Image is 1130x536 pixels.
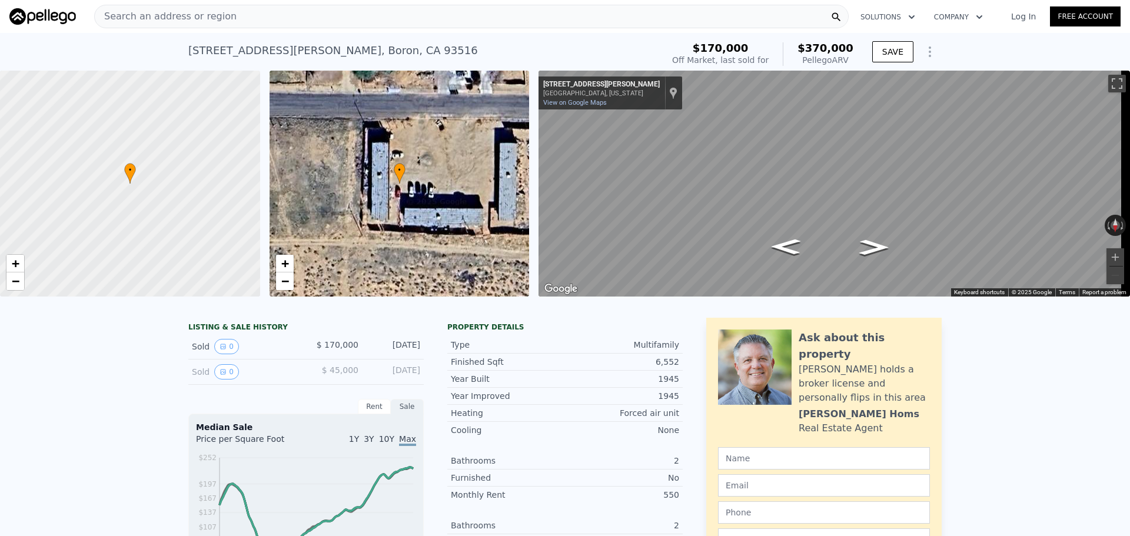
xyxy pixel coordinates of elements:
[565,390,679,402] div: 1945
[317,340,358,349] span: $ 170,000
[188,322,424,334] div: LISTING & SALE HISTORY
[368,339,420,354] div: [DATE]
[281,274,288,288] span: −
[669,86,677,99] a: Show location on map
[451,520,565,531] div: Bathrooms
[1012,289,1052,295] span: © 2025 Google
[214,339,239,354] button: View historical data
[565,520,679,531] div: 2
[451,373,565,385] div: Year Built
[759,235,813,258] path: Go East, John St
[954,288,1005,297] button: Keyboard shortcuts
[198,523,217,531] tspan: $107
[672,54,769,66] div: Off Market, last sold for
[6,255,24,272] a: Zoom in
[541,281,580,297] img: Google
[925,6,992,28] button: Company
[718,447,930,470] input: Name
[565,356,679,368] div: 6,552
[799,329,930,362] div: Ask about this property
[541,281,580,297] a: Open this area in Google Maps (opens a new window)
[543,80,660,89] div: [STREET_ADDRESS][PERSON_NAME]
[997,11,1050,22] a: Log In
[364,434,374,444] span: 3Y
[718,501,930,524] input: Phone
[451,390,565,402] div: Year Improved
[1082,289,1126,295] a: Report a problem
[198,454,217,462] tspan: $252
[9,8,76,25] img: Pellego
[797,54,853,66] div: Pellego ARV
[799,421,883,435] div: Real Estate Agent
[799,407,919,421] div: [PERSON_NAME] Homs
[847,236,902,259] path: Go West, John St
[379,434,394,444] span: 10Y
[6,272,24,290] a: Zoom out
[693,42,749,54] span: $170,000
[543,99,607,106] a: View on Google Maps
[349,434,359,444] span: 1Y
[451,339,565,351] div: Type
[565,455,679,467] div: 2
[188,42,478,59] div: [STREET_ADDRESS][PERSON_NAME] , Boron , CA 93516
[322,365,358,375] span: $ 45,000
[196,433,306,452] div: Price per Square Foot
[565,373,679,385] div: 1945
[95,9,237,24] span: Search an address or region
[543,89,660,97] div: [GEOGRAPHIC_DATA], [US_STATE]
[447,322,683,332] div: Property details
[918,40,942,64] button: Show Options
[124,165,136,175] span: •
[12,274,19,288] span: −
[451,455,565,467] div: Bathrooms
[399,434,416,446] span: Max
[539,71,1130,297] div: Map
[214,364,239,379] button: View historical data
[196,421,416,433] div: Median Sale
[1050,6,1121,26] a: Free Account
[276,272,294,290] a: Zoom out
[192,364,297,379] div: Sold
[192,339,297,354] div: Sold
[12,256,19,271] span: +
[539,71,1130,297] div: Street View
[565,339,679,351] div: Multifamily
[1059,289,1075,295] a: Terms (opens in new tab)
[451,407,565,419] div: Heating
[276,255,294,272] a: Zoom in
[872,41,913,62] button: SAVE
[368,364,420,379] div: [DATE]
[451,424,565,436] div: Cooling
[851,6,925,28] button: Solutions
[565,424,679,436] div: None
[718,474,930,497] input: Email
[198,480,217,488] tspan: $197
[1105,215,1111,236] button: Rotate counterclockwise
[797,42,853,54] span: $370,000
[451,356,565,368] div: Finished Sqft
[565,472,679,484] div: No
[124,163,136,184] div: •
[565,489,679,501] div: 550
[565,407,679,419] div: Forced air unit
[799,362,930,405] div: [PERSON_NAME] holds a broker license and personally flips in this area
[281,256,288,271] span: +
[391,399,424,414] div: Sale
[358,399,391,414] div: Rent
[1120,215,1126,236] button: Rotate clockwise
[1111,215,1120,236] button: Reset the view
[198,494,217,502] tspan: $167
[198,508,217,517] tspan: $137
[1108,75,1126,92] button: Toggle fullscreen view
[394,163,406,184] div: •
[394,165,406,175] span: •
[451,489,565,501] div: Monthly Rent
[1106,248,1124,266] button: Zoom in
[451,472,565,484] div: Furnished
[1106,267,1124,284] button: Zoom out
